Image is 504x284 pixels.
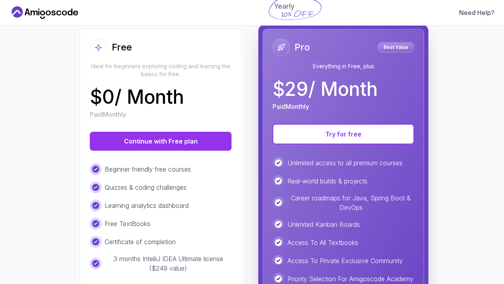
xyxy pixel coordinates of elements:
p: Beginner friendly free courses [105,164,191,174]
p: Ideal for beginners exploring coding and learning the basics for free. [90,62,232,78]
p: Learning analytics dashboard [105,201,189,210]
p: Access To All Textbooks [287,238,358,247]
p: Paid Monthly [90,110,126,119]
p: Access To Private Exclusive Community [287,256,403,265]
p: Real-world builds & projects [287,176,367,186]
button: Continue with Free plan [90,132,232,151]
p: Everything in Free, plus [272,62,414,70]
p: $ 29 / Month [272,80,378,99]
p: Free TextBooks [105,219,150,228]
p: Priority Selection For Amigoscode Academy [287,274,413,284]
a: Need Help? [459,8,495,17]
p: Certificate of completion [105,237,176,247]
p: Unlimited access to all premium courses [287,158,402,168]
p: Unlimited Kanban Boards [287,220,360,229]
p: $ 0 / Month [90,88,184,106]
p: Paid Monthly [272,102,309,111]
button: Try for free [272,124,414,144]
p: Quizzes & coding challenges [105,183,187,192]
h2: Free [112,41,132,54]
p: Career roadmaps for Java, Spring Boot & DevOps [287,193,414,212]
h2: Pro [295,41,310,54]
p: 3 months IntelliJ IDEA Ultimate license ($249 value) [105,254,232,273]
p: Best Value [379,43,413,51]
